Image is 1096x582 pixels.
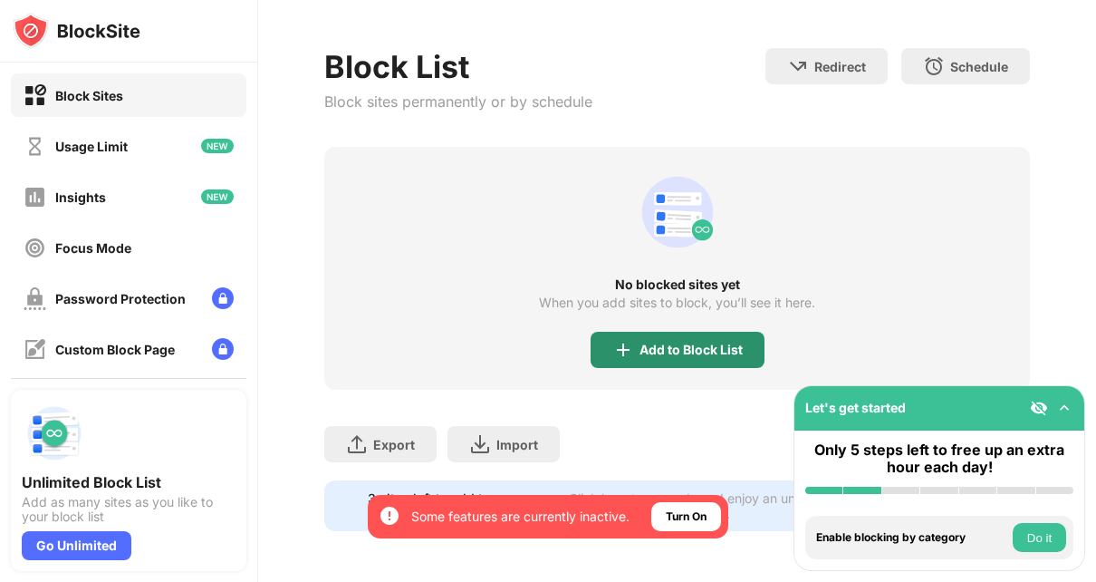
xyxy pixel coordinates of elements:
div: 3 sites left to add to your block list. [368,490,553,521]
div: animation [634,169,721,256]
div: Import [496,437,538,452]
div: Add to Block List [639,343,743,357]
div: Click here to upgrade and enjoy an unlimited block list. [562,490,841,521]
img: new-icon.svg [201,189,234,204]
div: Only 5 steps left to free up an extra hour each day! [805,441,1073,476]
div: Usage Limit [55,139,128,154]
img: logo-blocksite.svg [13,13,140,49]
img: lock-menu.svg [212,287,234,309]
img: insights-off.svg [24,186,46,209]
img: omni-setup-toggle.svg [1055,399,1073,417]
button: Do it [1013,523,1066,552]
div: Let's get started [805,400,906,415]
div: Focus Mode [55,240,131,256]
div: When you add sites to block, you’ll see it here. [539,296,815,310]
div: Go Unlimited [22,531,131,560]
div: Password Protection [55,291,186,306]
img: new-icon.svg [201,139,234,153]
div: Custom Block Page [55,342,175,357]
div: Insights [55,189,106,205]
div: Block sites permanently or by schedule [324,92,592,111]
div: Some features are currently inactive. [411,508,630,526]
img: block-on.svg [24,84,46,107]
div: Block Sites [55,88,123,103]
div: Export [373,437,415,452]
img: lock-menu.svg [212,338,234,360]
img: push-block-list.svg [22,401,87,466]
img: eye-not-visible.svg [1030,399,1048,417]
img: time-usage-off.svg [24,135,46,158]
div: Unlimited Block List [22,473,236,491]
div: Schedule [950,59,1008,74]
img: password-protection-off.svg [24,287,46,310]
div: Block List [324,48,592,85]
div: Enable blocking by category [816,531,1008,544]
div: No blocked sites yet [324,277,1031,292]
img: error-circle-white.svg [379,505,400,527]
div: Turn On [666,508,707,526]
div: Redirect [814,59,866,74]
img: customize-block-page-off.svg [24,338,46,361]
img: focus-off.svg [24,237,46,259]
div: Add as many sites as you like to your block list [22,495,236,524]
